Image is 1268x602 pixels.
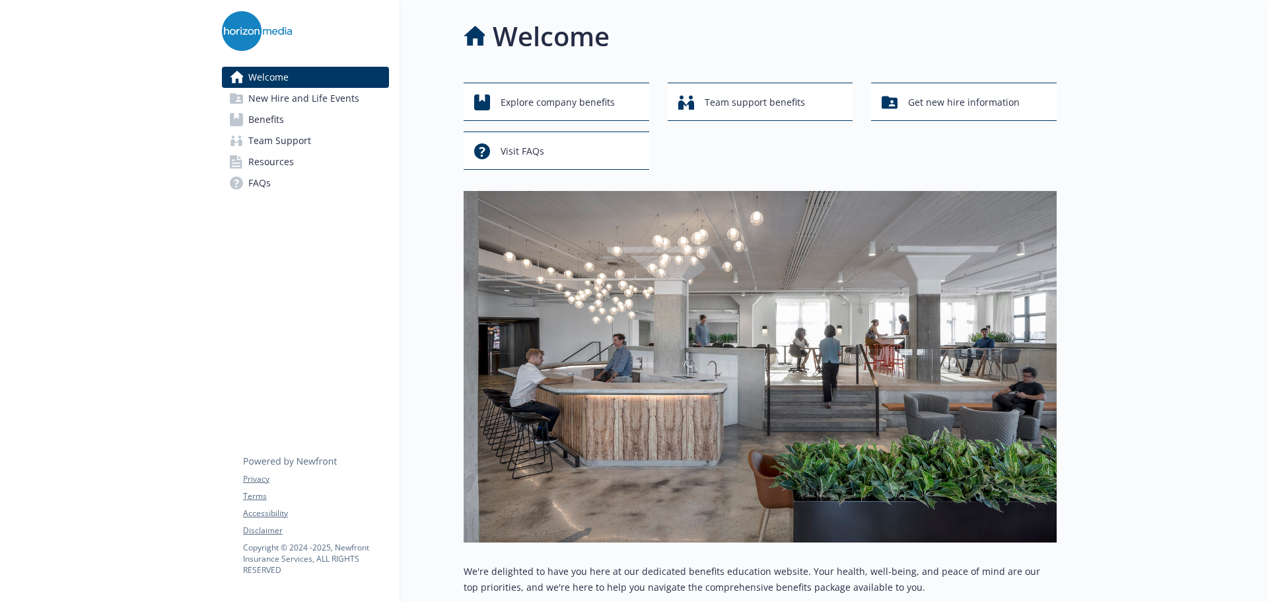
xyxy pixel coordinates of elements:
[222,109,389,130] a: Benefits
[243,490,388,502] a: Terms
[222,151,389,172] a: Resources
[248,109,284,130] span: Benefits
[501,90,615,115] span: Explore company benefits
[222,67,389,88] a: Welcome
[222,172,389,194] a: FAQs
[501,139,544,164] span: Visit FAQs
[243,473,388,485] a: Privacy
[243,525,388,537] a: Disclaimer
[248,88,359,109] span: New Hire and Life Events
[248,151,294,172] span: Resources
[243,508,388,519] a: Accessibility
[248,130,311,151] span: Team Support
[248,67,289,88] span: Welcome
[871,83,1057,121] button: Get new hire information
[464,564,1057,595] p: We're delighted to have you here at our dedicated benefits education website. Your health, well-b...
[908,90,1020,115] span: Get new hire information
[243,542,388,576] p: Copyright © 2024 - 2025 , Newfront Insurance Services, ALL RIGHTS RESERVED
[668,83,853,121] button: Team support benefits
[464,83,649,121] button: Explore company benefits
[222,88,389,109] a: New Hire and Life Events
[705,90,805,115] span: Team support benefits
[493,17,610,56] h1: Welcome
[464,132,649,170] button: Visit FAQs
[222,130,389,151] a: Team Support
[464,191,1057,543] img: overview page banner
[248,172,271,194] span: FAQs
